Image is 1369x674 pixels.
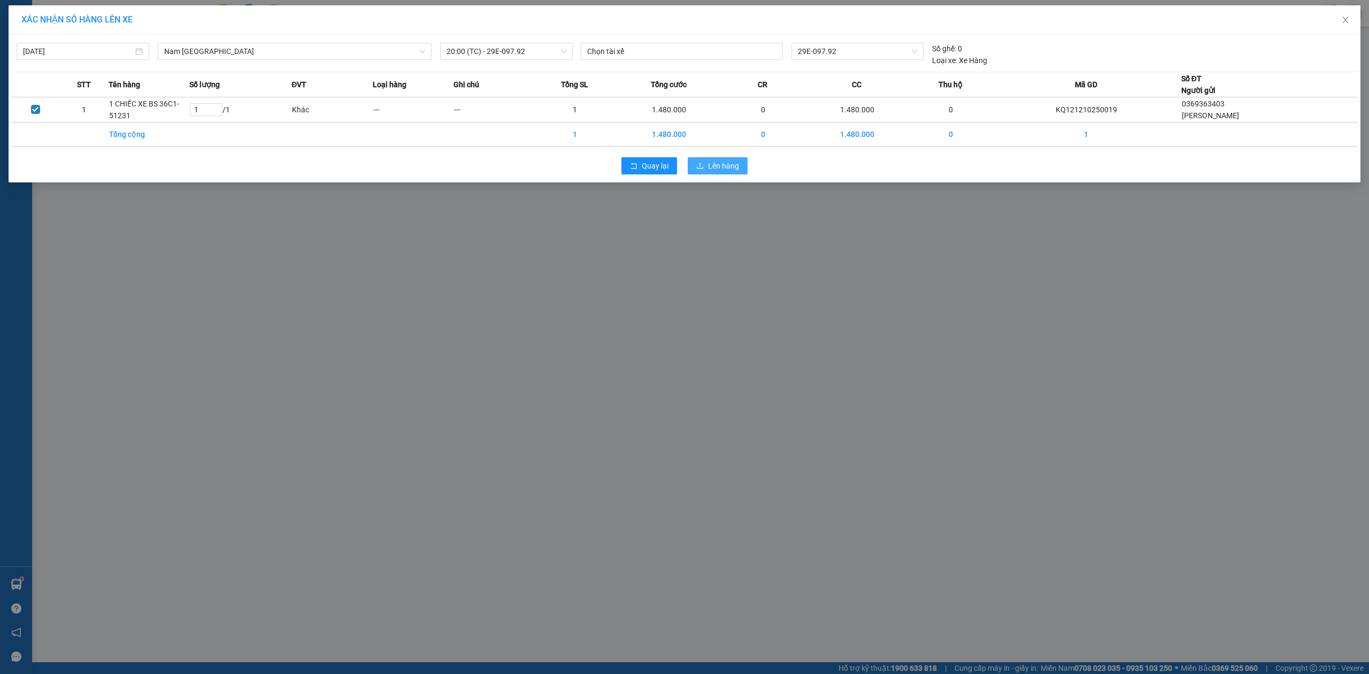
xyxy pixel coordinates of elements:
td: KQ121210250019 [991,97,1181,122]
span: CC [852,79,862,90]
span: Quay lại [642,160,668,172]
span: STT [77,79,91,90]
span: Số ghế: [932,43,956,55]
span: close [1341,16,1350,24]
td: 1 [991,122,1181,147]
span: Mã đơn: KQ121410250014 [4,65,162,79]
input: 14/10/2025 [23,45,133,57]
td: 1.480.000 [804,122,911,147]
td: 0 [911,97,992,122]
span: ĐVT [291,79,306,90]
td: 1 CHIẾC XE BS 36C1-51231 [109,97,190,122]
span: CÔNG TY TNHH CHUYỂN PHÁT NHANH BẢO AN [84,36,213,56]
td: 1 [60,97,109,122]
span: Tổng cước [651,79,687,90]
span: CR [758,79,767,90]
span: [PHONE_NUMBER] [4,36,81,55]
span: Thu hộ [939,79,963,90]
span: down [419,48,426,55]
td: Tổng cộng [109,122,190,147]
span: 0369363403 [1182,99,1225,108]
span: Nam Trung Bắc QL1A [164,43,425,59]
span: XÁC NHẬN SỐ HÀNG LÊN XE [21,14,133,25]
div: 0 [932,43,962,55]
td: 1.480.000 [804,97,911,122]
span: Số lượng [189,79,220,90]
strong: PHIẾU DÁN LÊN HÀNG [75,5,216,19]
span: Tên hàng [109,79,140,90]
td: 1.480.000 [616,97,722,122]
span: rollback [630,162,637,171]
span: Lên hàng [708,160,739,172]
td: / 1 [189,97,291,122]
span: upload [696,162,704,171]
span: Ngày in phiếu: 10:16 ngày [72,21,220,33]
td: 1 [535,122,616,147]
td: 1 [535,97,616,122]
span: Mã GD [1075,79,1097,90]
button: Close [1330,5,1360,35]
div: Số ĐT Người gửi [1181,73,1216,96]
span: Tổng SL [561,79,588,90]
div: Xe Hàng [932,55,987,66]
span: Loại hàng [373,79,406,90]
td: 0 [722,97,804,122]
td: 0 [911,122,992,147]
span: Loại xe: [932,55,957,66]
span: Ghi chú [453,79,479,90]
td: 0 [722,122,804,147]
td: 1.480.000 [616,122,722,147]
span: 20:00 (TC) - 29E-097.92 [447,43,566,59]
td: --- [453,97,535,122]
td: Khác [291,97,373,122]
td: --- [373,97,454,122]
button: rollbackQuay lại [621,157,677,174]
span: [PERSON_NAME] [1182,111,1239,120]
button: uploadLên hàng [688,157,748,174]
strong: CSKH: [29,36,57,45]
span: 29E-097.92 [798,43,917,59]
